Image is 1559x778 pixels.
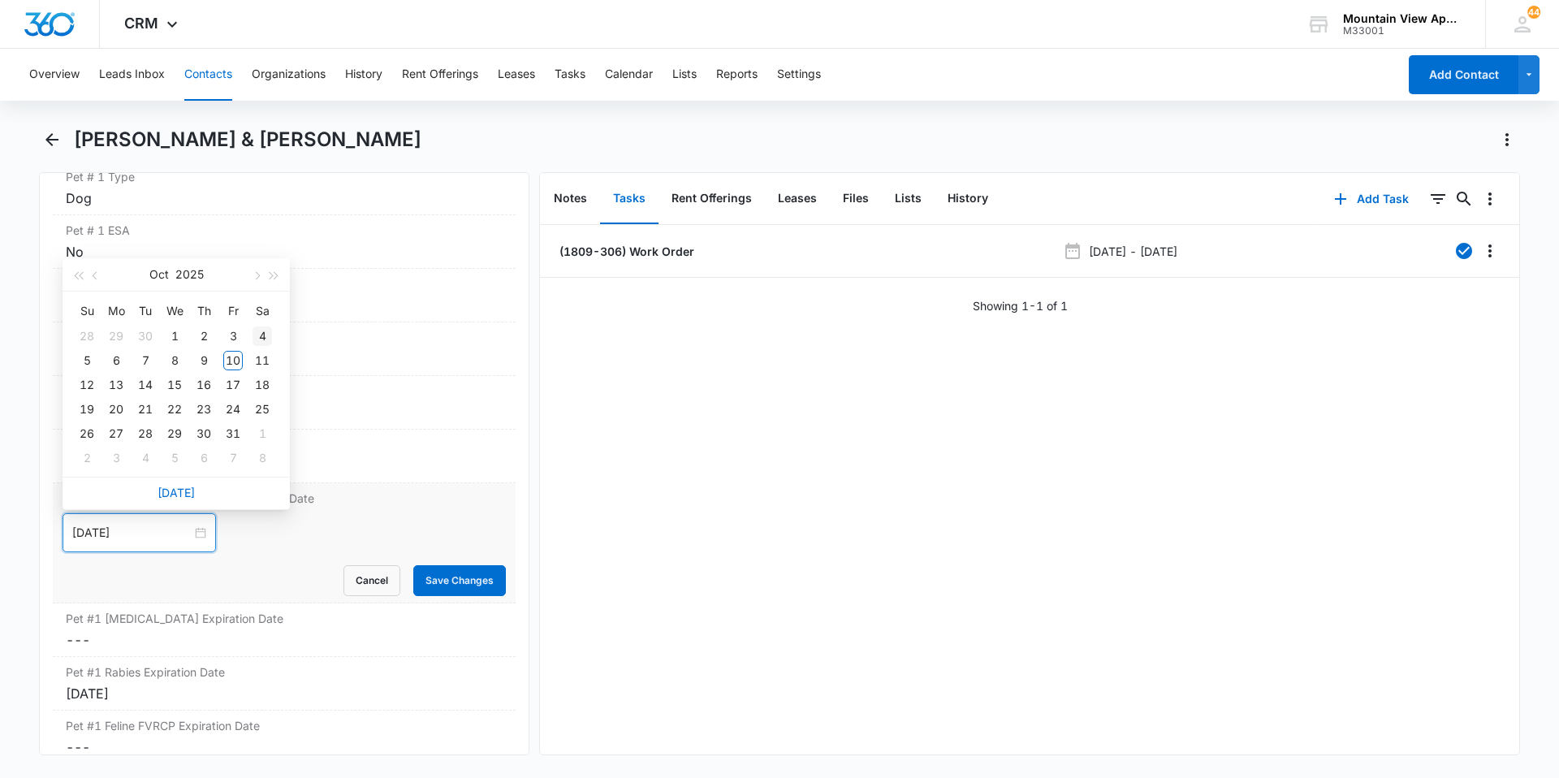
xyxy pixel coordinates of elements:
td: 2025-10-31 [218,421,248,446]
div: Pet #1 Letter of Good HeathYes [53,430,516,483]
div: 1 [165,326,184,346]
td: 2025-10-16 [189,373,218,397]
button: Leases [765,174,830,224]
td: 2025-10-01 [160,324,189,348]
button: Overflow Menu [1477,238,1503,264]
td: 2025-10-27 [101,421,131,446]
div: Pet # 1 ColorBlack [53,376,516,430]
div: 8 [165,351,184,370]
td: 2025-10-24 [218,397,248,421]
td: 2025-10-10 [218,348,248,373]
p: Showing 1-1 of 1 [973,297,1068,314]
div: 18 [253,375,272,395]
button: Oct [149,258,169,291]
button: Reports [716,49,758,101]
span: 44 [1527,6,1540,19]
div: 23 [194,400,214,419]
button: Filters [1425,186,1451,212]
div: 6 [194,448,214,468]
div: 2 [77,448,97,468]
button: Lists [882,174,935,224]
div: Pet # 1 ESANo [53,215,516,269]
button: Actions [1494,127,1520,153]
td: 2025-09-30 [131,324,160,348]
div: 5 [77,351,97,370]
td: 2025-11-02 [72,446,101,470]
button: 2025 [175,258,204,291]
div: Pet #1 Feline FVRCP Expiration Date--- [53,711,516,764]
div: 29 [106,326,126,346]
th: Th [189,298,218,324]
td: 2025-10-21 [131,397,160,421]
div: 5 [165,448,184,468]
div: 10 [223,351,243,370]
td: 2025-10-07 [131,348,160,373]
div: 9 [194,351,214,370]
td: 2025-10-14 [131,373,160,397]
button: Files [830,174,882,224]
div: Pet #1 [MEDICAL_DATA] Expiration Date--- [53,603,516,657]
div: 19 [77,400,97,419]
div: 12 [77,375,97,395]
button: Tasks [600,174,659,224]
td: 2025-10-11 [248,348,277,373]
div: [DATE] [66,684,503,703]
td: 2025-10-26 [72,421,101,446]
td: 2025-10-12 [72,373,101,397]
button: Rent Offerings [659,174,765,224]
div: Dog [66,188,503,208]
div: 31 [223,424,243,443]
td: 2025-10-15 [160,373,189,397]
button: History [345,49,382,101]
div: 16 [194,375,214,395]
td: 2025-10-18 [248,373,277,397]
button: Add Task [1318,179,1425,218]
div: 15 [165,375,184,395]
td: 2025-11-08 [248,446,277,470]
div: 30 [136,326,155,346]
h1: [PERSON_NAME] & [PERSON_NAME] [74,128,421,152]
td: 2025-10-04 [248,324,277,348]
div: 3 [106,448,126,468]
div: Pet #1 Rabies Expiration Date[DATE] [53,657,516,711]
label: Pet #1 [MEDICAL_DATA] Expiration Date [66,610,503,627]
th: Sa [248,298,277,324]
button: Rent Offerings [402,49,478,101]
div: 17 [223,375,243,395]
td: 2025-11-07 [218,446,248,470]
div: 4 [253,326,272,346]
div: account id [1343,25,1462,37]
th: Fr [218,298,248,324]
button: Back [39,127,64,153]
div: 11 [253,351,272,370]
td: 2025-10-22 [160,397,189,421]
div: 21 [136,400,155,419]
button: Cancel [343,565,400,596]
td: 2025-11-06 [189,446,218,470]
td: 2025-11-01 [248,421,277,446]
td: 2025-11-05 [160,446,189,470]
button: Organizations [252,49,326,101]
button: Overflow Menu [1477,186,1503,212]
button: Notes [541,174,600,224]
span: CRM [124,15,158,32]
td: 2025-10-02 [189,324,218,348]
label: Pet # 1 ESA [66,222,503,239]
button: Leases [498,49,535,101]
div: 27 [106,424,126,443]
td: 2025-11-04 [131,446,160,470]
p: [DATE] - [DATE] [1089,243,1177,260]
div: Pet #1 Name[PERSON_NAME] [53,269,516,322]
td: 2025-10-23 [189,397,218,421]
td: 2025-10-13 [101,373,131,397]
button: Contacts [184,49,232,101]
div: notifications count [1527,6,1540,19]
div: 6 [106,351,126,370]
div: 2 [194,326,214,346]
div: 28 [77,326,97,346]
button: Save Changes [413,565,506,596]
label: Pet #1 Feline FVRCP Expiration Date [66,717,503,734]
td: 2025-11-03 [101,446,131,470]
div: 26 [77,424,97,443]
td: 2025-10-25 [248,397,277,421]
